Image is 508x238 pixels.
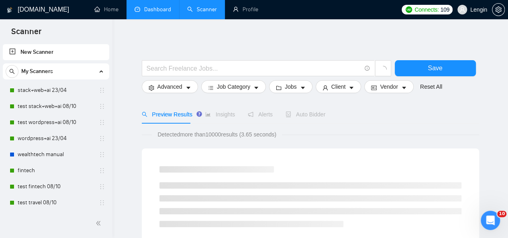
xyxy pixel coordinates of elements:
[18,114,94,130] a: test wordpress+ai 08/10
[99,183,105,190] span: holder
[481,211,500,230] iframe: Intercom live chat
[94,6,118,13] a: homeHome
[233,6,258,13] a: userProfile
[6,69,18,74] span: search
[379,66,387,73] span: loading
[187,6,217,13] a: searchScanner
[7,4,12,16] img: logo
[331,82,346,91] span: Client
[18,130,94,146] a: wordpress+ai 23/04
[186,85,191,91] span: caret-down
[492,3,505,16] button: setting
[18,163,94,179] a: fintech
[99,151,105,158] span: holder
[18,98,94,114] a: test stack+web+ai 08/10
[3,44,109,60] li: New Scanner
[99,135,105,142] span: holder
[201,80,266,93] button: barsJob Categorycaret-down
[152,130,282,139] span: Detected more than 10000 results (3.65 seconds)
[99,167,105,174] span: holder
[5,26,48,43] span: Scanner
[300,85,306,91] span: caret-down
[99,87,105,94] span: holder
[371,85,377,91] span: idcard
[142,111,192,118] span: Preview Results
[349,85,354,91] span: caret-down
[395,60,476,76] button: Save
[21,63,53,79] span: My Scanners
[406,6,412,13] img: upwork-logo.png
[364,80,413,93] button: idcardVendorcaret-down
[420,82,442,91] a: Reset All
[18,146,94,163] a: wealthtech manual
[253,85,259,91] span: caret-down
[205,111,235,118] span: Insights
[440,5,449,14] span: 109
[276,85,282,91] span: folder
[157,82,182,91] span: Advanced
[9,44,103,60] a: New Scanner
[18,82,94,98] a: stack+web+ai 23/04
[18,179,94,195] a: test fintech 08/10
[205,112,211,117] span: area-chart
[285,82,297,91] span: Jobs
[135,6,171,13] a: dashboardDashboard
[497,211,506,217] span: 10
[147,63,361,73] input: Search Freelance Jobs...
[99,199,105,206] span: holder
[99,119,105,126] span: holder
[96,219,104,227] span: double-left
[208,85,214,91] span: bars
[6,65,18,78] button: search
[142,80,198,93] button: settingAdvancedcaret-down
[99,103,105,110] span: holder
[142,112,147,117] span: search
[196,110,203,118] div: Tooltip anchor
[459,7,465,12] span: user
[322,85,328,91] span: user
[286,111,325,118] span: Auto Bidder
[414,5,439,14] span: Connects:
[149,85,154,91] span: setting
[428,63,442,73] span: Save
[217,82,250,91] span: Job Category
[269,80,312,93] button: folderJobscaret-down
[365,66,370,71] span: info-circle
[492,6,505,13] a: setting
[248,111,273,118] span: Alerts
[18,195,94,211] a: test travel 08/10
[380,82,398,91] span: Vendor
[286,112,291,117] span: robot
[401,85,407,91] span: caret-down
[248,112,253,117] span: notification
[316,80,361,93] button: userClientcaret-down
